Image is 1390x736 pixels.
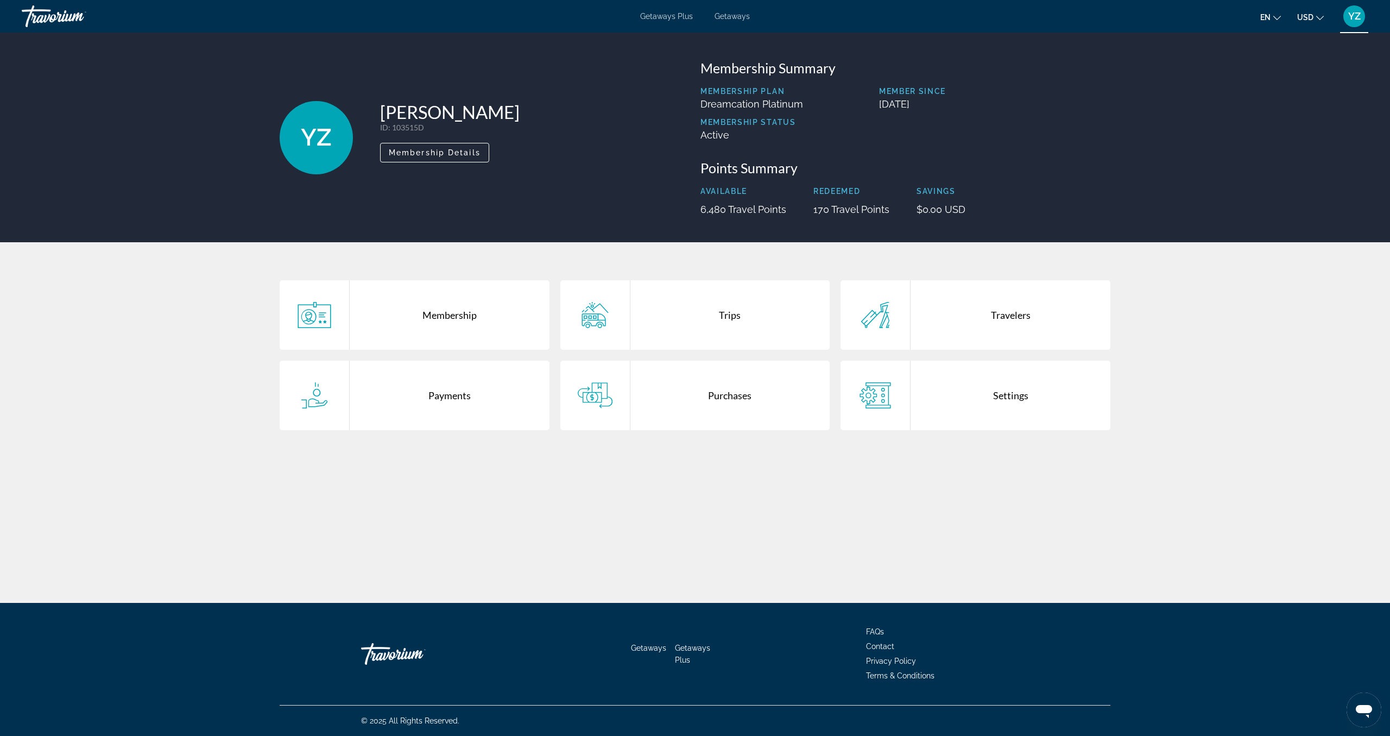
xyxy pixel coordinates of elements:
[841,280,1110,350] a: Travelers
[813,187,889,196] p: Redeemed
[700,87,803,96] p: Membership Plan
[560,361,830,430] a: Purchases
[1297,13,1313,22] span: USD
[700,129,803,141] p: Active
[380,123,520,132] p: : 103515D
[630,361,830,430] div: Purchases
[350,280,549,350] div: Membership
[715,12,750,21] a: Getaways
[1260,13,1271,22] span: en
[361,716,459,725] span: © 2025 All Rights Reserved.
[1260,9,1281,25] button: Change language
[911,280,1110,350] div: Travelers
[841,361,1110,430] a: Settings
[350,361,549,430] div: Payments
[700,118,803,127] p: Membership Status
[1347,693,1381,727] iframe: Button to launch messaging window
[879,98,1110,110] p: [DATE]
[700,98,803,110] p: Dreamcation Platinum
[640,12,693,21] a: Getaways Plus
[630,280,830,350] div: Trips
[380,145,489,157] a: Membership Details
[631,644,666,652] a: Getaways
[301,123,332,152] span: YZ
[380,101,520,123] h1: [PERSON_NAME]
[1348,11,1361,22] span: YZ
[280,361,549,430] a: Payments
[700,187,786,196] p: Available
[866,642,894,651] a: Contact
[866,657,916,665] a: Privacy Policy
[1340,5,1368,28] button: User Menu
[280,280,549,350] a: Membership
[866,627,884,636] a: FAQs
[22,2,130,30] a: Travorium
[911,361,1110,430] div: Settings
[879,87,1110,96] p: Member Since
[361,638,470,670] a: Go Home
[1297,9,1324,25] button: Change currency
[700,60,1110,76] h3: Membership Summary
[380,123,388,132] span: ID
[560,280,830,350] a: Trips
[866,671,934,680] a: Terms & Conditions
[700,160,1110,176] h3: Points Summary
[380,143,489,162] button: Membership Details
[675,644,710,664] a: Getaways Plus
[917,187,965,196] p: Savings
[917,204,965,215] p: $0.00 USD
[389,148,481,157] span: Membership Details
[813,204,889,215] p: 170 Travel Points
[700,204,786,215] p: 6,480 Travel Points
